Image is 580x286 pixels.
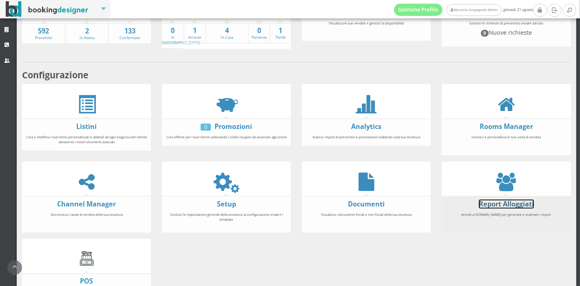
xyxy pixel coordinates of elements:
[22,27,65,41] a: 592Preventivi
[162,208,291,230] div: Gestisci le impostazioni generali della struttura, la configurazione email e i template
[162,26,184,35] strong: 0
[249,26,270,35] strong: 0
[22,27,65,36] strong: 592
[394,4,443,16] a: Gestione Profilo
[445,29,567,36] h4: Nuove richieste
[109,27,151,36] strong: 133
[348,200,385,208] a: Documenti
[76,122,97,131] a: Listini
[162,131,291,143] div: Crea offerte per i tuoi clienti utilizzando i codici coupon da associare agli sconti
[215,122,252,131] a: Promozioni
[77,250,96,268] img: cash-register.gif
[217,200,236,208] a: Setup
[22,69,89,81] b: Configurazione
[302,131,431,143] div: Scarica i report di preventivi e prenotazioni elaborati sulla tua struttura
[109,27,151,41] a: 133Confermate
[351,122,381,131] a: Analytics
[479,200,534,208] a: Report Alloggiati
[480,122,533,131] a: Rooms Manager
[206,26,248,35] strong: 4
[270,26,291,40] a: 1Partiti
[184,26,205,35] strong: 1
[270,26,291,35] strong: 1
[442,131,571,153] div: Gestisci e personalizza le tue unità di vendita
[201,124,211,131] div: 0
[22,208,151,230] div: Sincronizza i canali di vendita della tua struttura
[80,277,93,286] a: POS
[57,200,116,208] a: Channel Manager
[184,26,205,40] a: 1Arrivati
[162,26,200,45] a: 0In [GEOGRAPHIC_DATA]
[302,17,431,39] div: Visualizza le tue vendite e gestisci la disponibilità
[66,27,108,36] strong: 2
[22,131,151,148] div: Crea e modifica i tuoi listini personalizzati e adattali ad ogni esigenza del cliente attraverso ...
[442,17,571,44] div: Gestisci le richieste di preventivo inviate dal sito
[249,26,270,40] a: 0Partenze
[66,27,108,41] a: 2In Attesa
[6,1,89,17] img: BookingDesigner.com
[481,30,489,36] span: 0
[442,208,571,230] div: Accedi a [DOMAIN_NAME] per generare e scaricare i report
[302,208,431,230] div: Visualizza i documenti fiscali e non fiscali della tua struttura
[394,4,533,16] span: giovedì, 21 agosto
[447,4,501,16] a: Masseria Gorgognolo Admin
[206,26,248,40] a: 4In Casa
